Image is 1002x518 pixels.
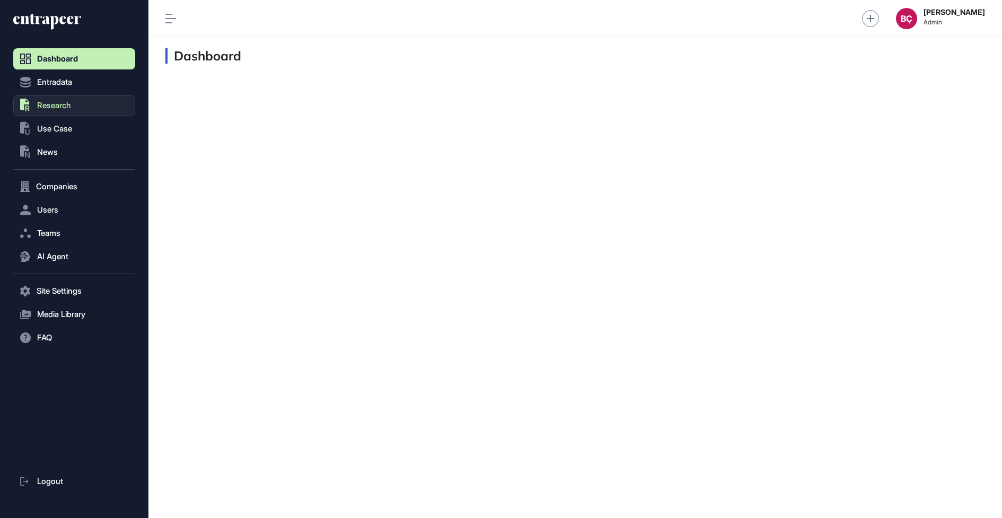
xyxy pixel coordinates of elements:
button: Research [13,95,135,116]
a: Logout [13,471,135,492]
button: BÇ [896,8,917,29]
button: News [13,142,135,163]
span: Use Case [37,125,72,133]
button: Teams [13,223,135,244]
span: Entradata [37,78,72,86]
button: Entradata [13,72,135,93]
strong: [PERSON_NAME] [924,8,985,16]
button: Companies [13,176,135,197]
span: Research [37,101,71,110]
span: Companies [36,182,77,191]
button: Use Case [13,118,135,139]
span: Logout [37,477,63,486]
span: FAQ [37,333,52,342]
span: Teams [37,229,60,238]
span: Dashboard [37,55,78,63]
button: Users [13,199,135,221]
span: Media Library [37,310,85,319]
span: News [37,148,58,156]
button: FAQ [13,327,135,348]
span: Site Settings [37,287,82,295]
button: Site Settings [13,280,135,302]
button: AI Agent [13,246,135,267]
span: Admin [924,19,985,26]
button: Media Library [13,304,135,325]
span: AI Agent [37,252,68,261]
span: Users [37,206,58,214]
h3: Dashboard [165,48,241,64]
a: Dashboard [13,48,135,69]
